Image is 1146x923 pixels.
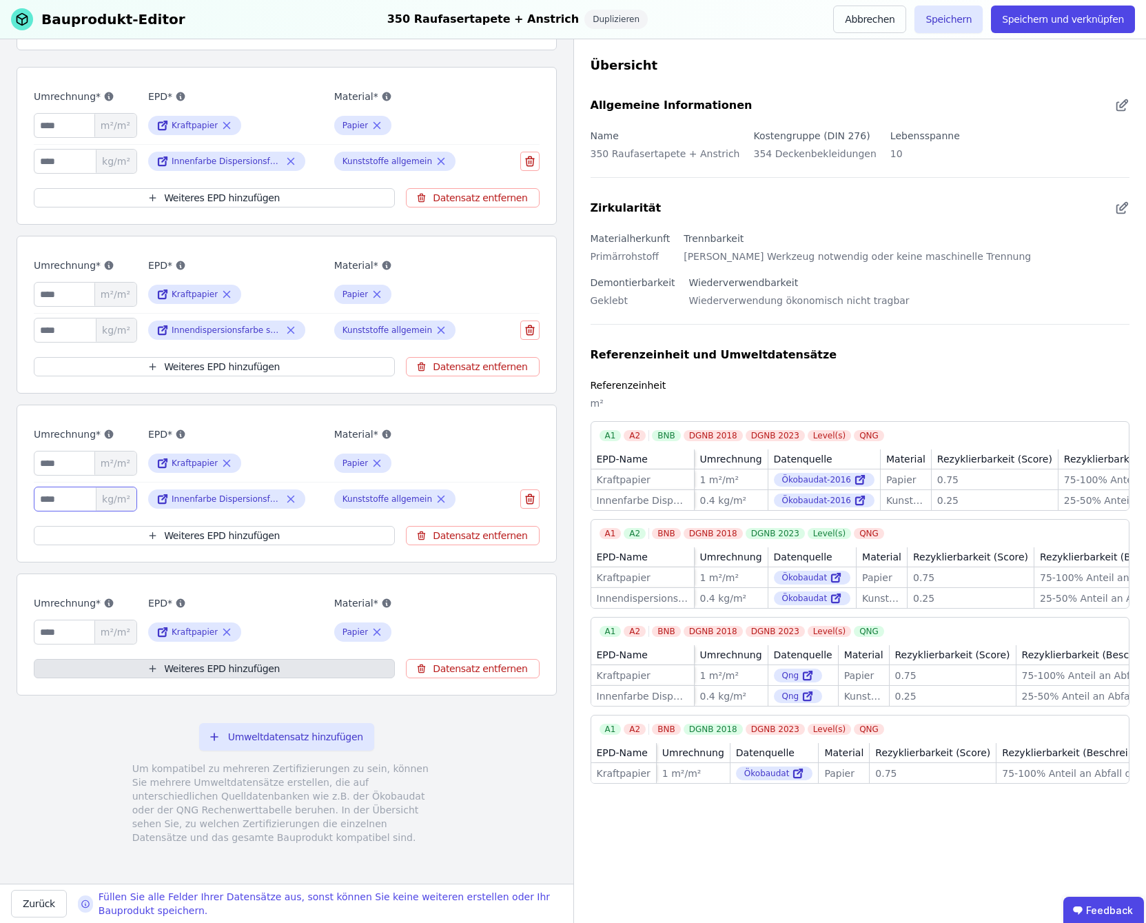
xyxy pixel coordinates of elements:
[937,473,1052,487] div: 0.75
[334,426,509,443] label: Material*
[342,325,432,336] div: Kunststoffe allgemein
[96,487,136,511] span: kg/m²
[34,595,137,611] label: Umrechnung*
[808,724,851,735] div: Level(s)
[172,627,218,638] div: Kraftpapier
[774,494,874,507] div: Ökobaudat-2016
[895,669,1010,682] div: 0.75
[342,458,368,469] div: Papier
[736,746,795,760] div: Datenquelle
[600,430,622,441] div: A1
[172,325,282,336] div: Innendispersionsfarbe scheuerfest
[96,318,136,342] span: kg/m²
[94,283,136,306] span: m²/m²
[736,767,813,780] div: Ökobaudat
[591,347,837,363] div: Referenzeinheit und Umweltdatensätze
[652,528,680,539] div: BNB
[774,473,874,487] div: Ökobaudat-2016
[746,724,805,735] div: DGNB 2023
[833,6,906,33] button: Abbrechen
[597,494,688,507] div: Innenfarbe Dispersionsfarbe scheuerfest
[34,526,395,545] button: Weiteres EPD hinzufügen
[334,595,509,611] label: Material*
[700,452,762,466] div: Umrechnung
[172,458,218,469] div: Kraftpapier
[597,767,651,780] div: Kraftpapier
[746,528,805,539] div: DGNB 2023
[584,10,648,29] div: Duplizieren
[844,689,883,703] div: Kunststoffe allgemein
[11,890,67,917] button: Zurück
[591,380,666,391] label: Referenzeinheit
[684,247,1031,274] div: [PERSON_NAME] Werkzeug notwendig oder keine maschinelle Trennung
[406,357,539,376] button: Datensatz entfernen
[94,452,136,475] span: m²/m²
[342,494,432,505] div: Kunststoffe allgemein
[875,746,990,760] div: Rezyklierbarkeit (Score)
[591,233,671,244] label: Materialherkunft
[597,550,648,564] div: EPD-Name
[172,156,282,167] div: Innenfarbe Dispersionsfarbe scheuerfest
[774,550,832,564] div: Datenquelle
[600,626,622,637] div: A1
[624,528,646,539] div: A2
[591,56,1130,75] div: Übersicht
[753,130,870,141] label: Kostengruppe (DIN 276)
[689,291,910,318] div: Wiederverwendung ökonomisch nicht tragbar
[94,620,136,644] span: m²/m²
[591,394,1130,421] div: m²
[886,473,925,487] div: Papier
[774,591,851,605] div: Ökobaudat
[844,669,883,682] div: Papier
[662,767,724,780] div: 1 m²/m²
[342,627,368,638] div: Papier
[913,571,1028,585] div: 0.75
[172,120,218,131] div: Kraftpapier
[854,430,884,441] div: QNG
[34,88,137,105] label: Umrechnung*
[937,494,1052,507] div: 0.25
[824,746,863,760] div: Material
[808,626,851,637] div: Level(s)
[875,767,990,780] div: 0.75
[774,669,823,682] div: Qng
[862,591,901,605] div: Kunststoffe allgemein
[406,526,539,545] button: Datensatz entfernen
[808,528,851,539] div: Level(s)
[652,724,680,735] div: BNB
[753,144,876,172] div: 354 Deckenbekleidungen
[700,689,762,703] div: 0.4 kg/m²
[854,528,884,539] div: QNG
[700,550,762,564] div: Umrechnung
[913,550,1028,564] div: Rezyklierbarkeit (Score)
[96,150,136,173] span: kg/m²
[862,571,901,585] div: Papier
[662,746,724,760] div: Umrechnung
[591,277,675,288] label: Demontierbarkeit
[624,724,646,735] div: A2
[624,626,646,637] div: A2
[854,626,884,637] div: QNG
[334,257,509,274] label: Material*
[700,494,762,507] div: 0.4 kg/m²
[406,188,539,207] button: Datensatz entfernen
[689,277,799,288] label: Wiederverwendbarkeit
[597,746,648,760] div: EPD-Name
[94,114,136,137] span: m²/m²
[684,430,743,441] div: DGNB 2018
[34,257,137,274] label: Umrechnung*
[597,571,688,585] div: Kraftpapier
[886,452,925,466] div: Material
[895,648,1010,662] div: Rezyklierbarkeit (Score)
[774,648,832,662] div: Datenquelle
[199,723,374,751] button: Umweltdatensatz hinzufügen
[591,247,671,274] div: Primärrohstoff
[591,130,619,141] label: Name
[652,626,680,637] div: BNB
[937,452,1052,466] div: Rezyklierbarkeit (Score)
[895,689,1010,703] div: 0.25
[684,724,743,735] div: DGNB 2018
[700,591,762,605] div: 0.4 kg/m²
[41,10,185,29] div: Bauprodukt-Editor
[597,669,688,682] div: Kraftpapier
